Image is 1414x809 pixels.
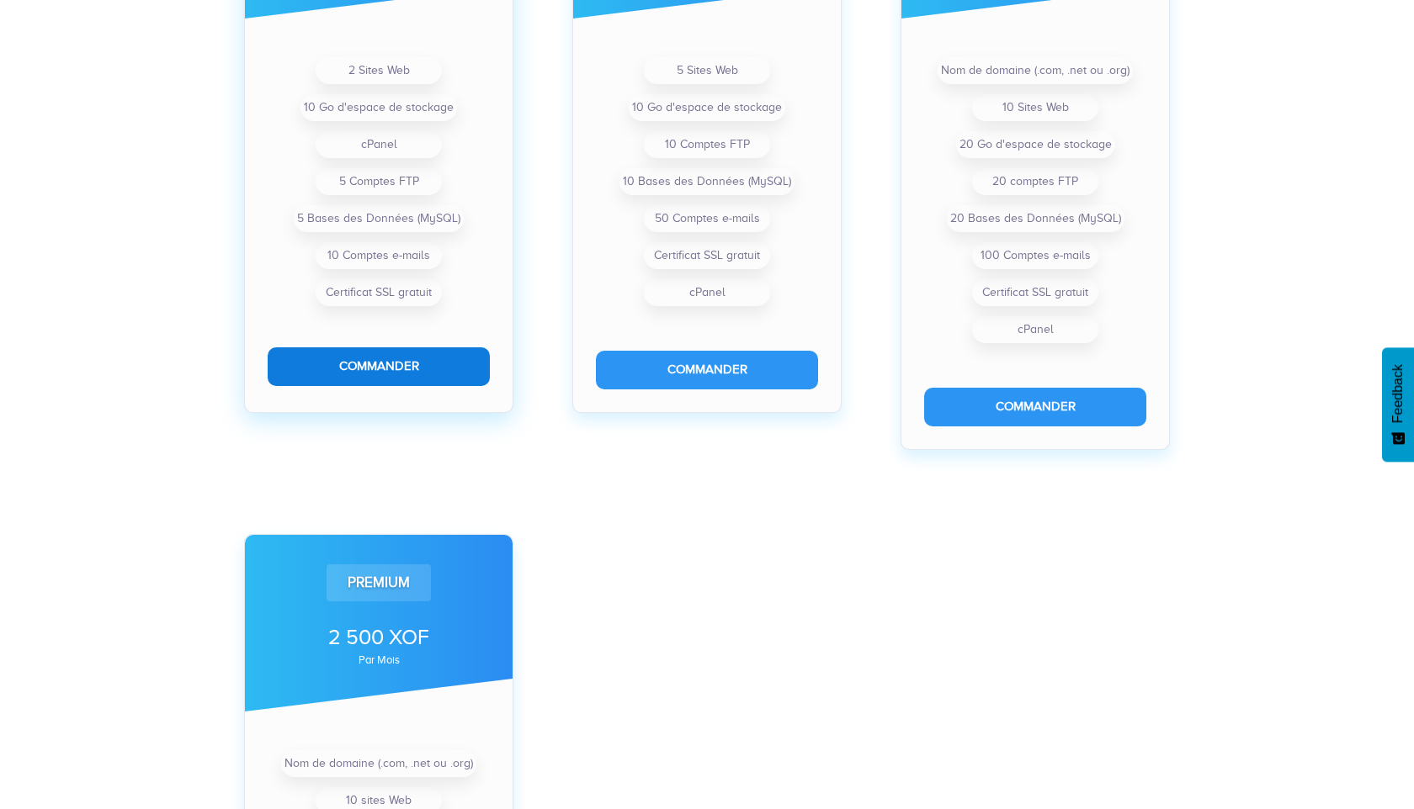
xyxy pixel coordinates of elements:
[972,242,1098,269] li: 100 Comptes e-mails
[972,168,1098,195] li: 20 comptes FTP
[268,655,490,665] div: par mois
[947,205,1124,232] li: 20 Bases des Données (MySQL)
[972,316,1098,343] li: cPanel
[629,94,785,121] li: 10 Go d'espace de stockage
[619,168,795,195] li: 10 Bases des Données (MySQL)
[316,242,442,269] li: 10 Comptes e-mails
[1390,364,1406,423] span: Feedback
[644,57,770,84] li: 5 Sites Web
[1382,347,1414,462] button: Feedback - Afficher l’enquête
[294,205,464,232] li: 5 Bases des Données (MySQL)
[300,94,457,121] li: 10 Go d'espace de stockage
[644,279,770,306] li: cPanel
[316,131,442,158] li: cPanel
[972,94,1098,121] li: 10 Sites Web
[316,57,442,84] li: 2 Sites Web
[644,131,770,158] li: 10 Comptes FTP
[268,347,490,385] button: Commander
[316,279,442,306] li: Certificat SSL gratuit
[316,168,442,195] li: 5 Comptes FTP
[956,131,1115,158] li: 20 Go d'espace de stockage
[972,279,1098,306] li: Certificat SSL gratuit
[938,57,1133,84] li: Nom de domaine (.com, .net ou .org)
[596,351,818,389] button: Commander
[281,750,476,777] li: Nom de domaine (.com, .net ou .org)
[644,242,770,269] li: Certificat SSL gratuit
[644,205,770,232] li: 50 Comptes e-mails
[327,564,431,601] div: Premium
[924,388,1146,426] button: Commander
[268,622,490,653] div: 2 500 XOF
